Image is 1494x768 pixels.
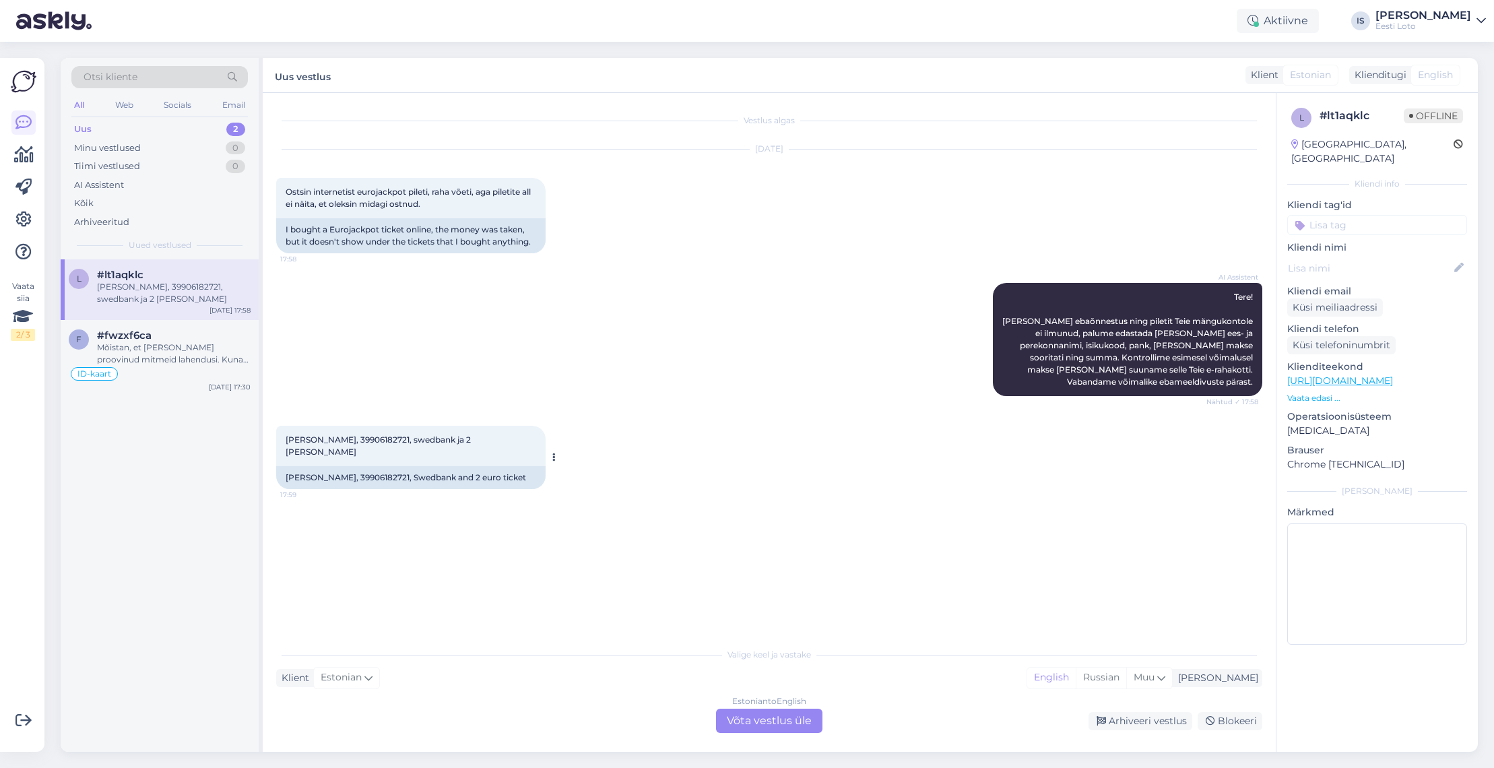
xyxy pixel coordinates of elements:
div: IS [1351,11,1370,30]
div: [PERSON_NAME] [1375,10,1471,21]
input: Lisa nimi [1288,261,1452,276]
div: 0 [226,141,245,155]
div: English [1027,668,1076,688]
p: Märkmed [1287,505,1467,519]
div: [DATE] 17:30 [209,382,251,392]
span: AI Assistent [1208,272,1258,282]
span: 17:59 [280,490,331,500]
a: [URL][DOMAIN_NAME] [1287,375,1393,387]
div: Russian [1076,668,1126,688]
div: [PERSON_NAME] [1173,671,1258,685]
span: Nähtud ✓ 17:58 [1206,397,1258,407]
div: [PERSON_NAME], 39906182721, Swedbank and 2 euro ticket [276,466,546,489]
div: I bought a Eurojackpot ticket online, the money was taken, but it doesn't show under the tickets ... [276,218,546,253]
div: Klient [1245,68,1278,82]
span: Estonian [1290,68,1331,82]
div: Mõistan, et [PERSON_NAME] proovinud mitmeid lahendusi. Kuna probleem püsib ja ID-kaardiga sisselo... [97,342,251,366]
span: #fwzxf6ca [97,329,152,342]
p: Kliendi telefon [1287,322,1467,336]
div: Kõik [74,197,94,210]
div: 2 / 3 [11,329,35,341]
span: Muu [1134,671,1155,683]
span: ID-kaart [77,370,111,378]
div: Tiimi vestlused [74,160,140,173]
div: Vestlus algas [276,115,1262,127]
div: Email [220,96,248,114]
p: Operatsioonisüsteem [1287,410,1467,424]
div: Arhiveeritud [74,216,129,229]
img: Askly Logo [11,69,36,94]
div: Võta vestlus üle [716,709,822,733]
div: All [71,96,87,114]
div: Web [112,96,136,114]
p: Klienditeekond [1287,360,1467,374]
div: # lt1aqklc [1320,108,1404,124]
div: [GEOGRAPHIC_DATA], [GEOGRAPHIC_DATA] [1291,137,1454,166]
span: Uued vestlused [129,239,191,251]
div: [PERSON_NAME], 39906182721, swedbank ja 2 [PERSON_NAME] [97,281,251,305]
label: Uus vestlus [275,66,331,84]
p: [MEDICAL_DATA] [1287,424,1467,438]
span: English [1418,68,1453,82]
p: Brauser [1287,443,1467,457]
div: Vaata siia [11,280,35,341]
span: Estonian [321,670,362,685]
input: Lisa tag [1287,215,1467,235]
div: Klient [276,671,309,685]
div: Estonian to English [732,695,806,707]
span: l [77,274,82,284]
div: Minu vestlused [74,141,141,155]
div: Blokeeri [1198,712,1262,730]
div: 2 [226,123,245,136]
div: [DATE] 17:58 [209,305,251,315]
div: Arhiveeri vestlus [1089,712,1192,730]
p: Kliendi tag'id [1287,198,1467,212]
span: [PERSON_NAME], 39906182721, swedbank ja 2 [PERSON_NAME] [286,435,473,457]
span: Ostsin internetist eurojackpot pileti, raha võeti, aga piletite all ei näita, et oleksin midagi o... [286,187,533,209]
div: [DATE] [276,143,1262,155]
p: Chrome [TECHNICAL_ID] [1287,457,1467,472]
div: Socials [161,96,194,114]
div: Kliendi info [1287,178,1467,190]
p: Kliendi email [1287,284,1467,298]
span: 17:58 [280,254,331,264]
div: Uus [74,123,92,136]
div: 0 [226,160,245,173]
div: Eesti Loto [1375,21,1471,32]
p: Vaata edasi ... [1287,392,1467,404]
div: AI Assistent [74,179,124,192]
div: Küsi meiliaadressi [1287,298,1383,317]
span: f [76,334,82,344]
div: [PERSON_NAME] [1287,485,1467,497]
div: Valige keel ja vastake [276,649,1262,661]
p: Kliendi nimi [1287,241,1467,255]
span: #lt1aqklc [97,269,143,281]
span: l [1299,113,1304,123]
a: [PERSON_NAME]Eesti Loto [1375,10,1486,32]
span: Otsi kliente [84,70,137,84]
div: Klienditugi [1349,68,1406,82]
span: Offline [1404,108,1463,123]
div: Küsi telefoninumbrit [1287,336,1396,354]
div: Aktiivne [1237,9,1319,33]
